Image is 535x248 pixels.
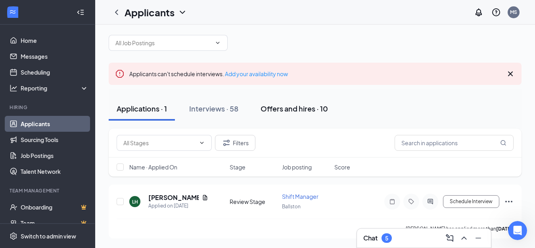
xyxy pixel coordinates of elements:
img: Profile image for Coleen [93,13,109,29]
iframe: Intercom live chat [508,221,527,240]
svg: Tag [407,198,416,205]
a: Scheduling [21,64,88,80]
div: MS [510,9,517,15]
svg: Ellipses [504,197,514,206]
img: Profile image for Shin [108,13,124,29]
h5: [PERSON_NAME] [148,193,199,202]
a: TeamCrown [21,215,88,231]
svg: Minimize [474,233,483,243]
h1: Applicants [125,6,174,19]
span: Shift Manager [282,193,318,200]
a: Home [21,33,88,48]
a: Job Postings [21,148,88,163]
svg: Error [115,69,125,79]
svg: ComposeMessage [445,233,454,243]
svg: Filter [222,138,231,148]
svg: QuestionInfo [491,8,501,17]
svg: ChevronDown [199,140,205,146]
span: Messages [105,195,133,200]
p: Hi [PERSON_NAME] [16,56,143,77]
svg: ChevronDown [215,40,221,46]
a: Add your availability now [225,70,288,77]
div: Send us a message [16,107,132,115]
svg: WorkstreamLogo [9,8,17,16]
svg: Notifications [474,8,483,17]
input: All Job Postings [115,38,211,47]
button: ChevronUp [458,232,470,244]
span: Stage [230,163,245,171]
button: ComposeMessage [443,232,456,244]
div: LH [132,198,138,205]
svg: ChevronUp [459,233,469,243]
div: We typically reply in under a minute [16,115,132,124]
svg: Collapse [77,8,84,16]
span: Ballston [282,204,301,210]
input: Search in applications [395,135,514,151]
div: Switch to admin view [21,232,76,240]
span: Home [31,195,48,200]
b: [DATE] [496,226,512,232]
h3: Chat [363,234,378,242]
div: Hiring [10,104,87,111]
div: Close [136,13,151,27]
svg: ActiveChat [426,198,435,205]
svg: Analysis [10,84,17,92]
div: Team Management [10,187,87,194]
span: Applicants can't schedule interviews. [129,70,288,77]
img: logo [16,17,62,27]
p: [PERSON_NAME] has applied more than . [406,225,514,232]
span: Name · Applied On [129,163,177,171]
span: Score [334,163,350,171]
svg: ChevronDown [178,8,187,17]
div: Send us a messageWe typically reply in under a minute [8,100,151,131]
a: Talent Network [21,163,88,179]
button: Messages [79,175,159,207]
svg: ChevronLeft [112,8,121,17]
a: Applicants [21,116,88,132]
span: Job posting [282,163,312,171]
img: Profile image for Kiara [78,13,94,29]
button: Filter Filters [215,135,255,151]
svg: Settings [10,232,17,240]
div: Applications · 1 [117,104,167,113]
svg: Document [202,194,208,201]
svg: MagnifyingGlass [500,140,506,146]
button: Minimize [472,232,485,244]
a: Messages [21,48,88,64]
a: Sourcing Tools [21,132,88,148]
div: Applied on [DATE] [148,202,208,210]
div: Reporting [21,84,89,92]
a: OnboardingCrown [21,199,88,215]
div: Offers and hires · 10 [261,104,328,113]
svg: Note [387,198,397,205]
svg: Cross [506,69,515,79]
div: 5 [385,235,388,242]
div: Interviews · 58 [189,104,238,113]
p: How can we help? [16,77,143,90]
div: Review Stage [230,198,277,206]
input: All Stages [123,138,196,147]
button: Schedule Interview [443,195,499,208]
